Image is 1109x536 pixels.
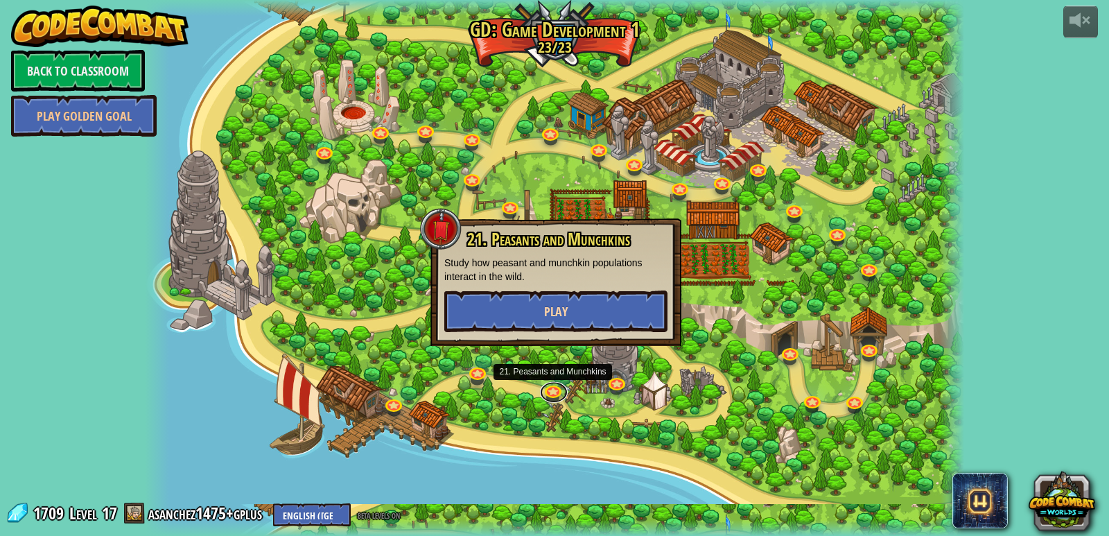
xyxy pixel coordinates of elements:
[69,502,97,525] span: Level
[11,6,189,47] img: CodeCombat - Learn how to code by playing a game
[102,502,117,524] span: 17
[444,256,667,284] p: Study how peasant and munchkin populations interact in the wild.
[11,50,145,92] a: Back to Classroom
[444,291,667,332] button: Play
[1063,6,1098,38] button: Adjust volume
[148,502,266,524] a: asanchez1475+gplus
[544,303,568,320] span: Play
[358,508,400,521] span: beta levels on
[11,95,157,137] a: Play Golden Goal
[33,502,68,524] span: 1709
[467,227,630,251] span: 21. Peasants and Munchkins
